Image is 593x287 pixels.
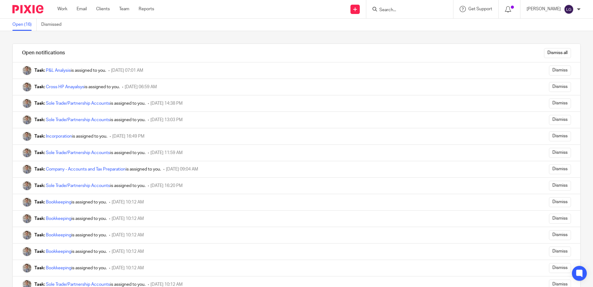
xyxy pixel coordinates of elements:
img: Pixie [12,5,43,13]
div: is assigned to you. [34,248,107,255]
input: Dismiss [549,263,571,273]
span: [DATE] 10:12 AM [112,249,144,254]
div: is assigned to you. [34,216,107,222]
b: Task: [34,134,45,139]
b: Task: [34,216,45,221]
input: Dismiss [549,82,571,92]
input: Dismiss [549,98,571,108]
div: is assigned to you. [34,232,107,238]
span: [DATE] 09:04 AM [166,167,198,171]
span: [DATE] 16:20 PM [150,184,183,188]
b: Task: [34,151,45,155]
img: Dean Anderson [22,148,32,158]
b: Task: [34,85,45,89]
a: Company - Accounts and Tax Preparation [46,167,126,171]
a: Reports [139,6,154,12]
b: Task: [34,68,45,73]
a: Sole Trade/Partnership Accounts [46,101,110,106]
span: [DATE] 06:59 AM [125,85,157,89]
input: Dismiss [549,115,571,125]
input: Dismiss [549,197,571,207]
input: Dismiss all [544,48,571,58]
span: [DATE] 13:03 PM [150,118,183,122]
span: [DATE] 10:12 AM [112,266,144,270]
a: Bookkeeping [46,216,71,221]
a: Sole Trade/Partnership Accounts [46,151,110,155]
input: Dismiss [549,181,571,191]
span: [DATE] 07:01 AM [111,68,143,73]
a: Bookkeeping [46,200,71,204]
b: Task: [34,101,45,106]
b: Task: [34,282,45,287]
a: Dismissed [41,19,66,31]
p: [PERSON_NAME] [527,6,561,12]
input: Dismiss [549,131,571,141]
span: [DATE] 11:59 AM [150,151,183,155]
img: Dean Anderson [22,115,32,125]
img: svg%3E [564,4,574,14]
img: Dean Anderson [22,263,32,273]
img: Dean Anderson [22,82,32,92]
b: Task: [34,249,45,254]
img: Dean Anderson [22,131,32,141]
a: Work [57,6,67,12]
img: Dean Anderson [22,164,32,174]
img: Dean Anderson [22,66,32,75]
b: Task: [34,118,45,122]
img: Dean Anderson [22,181,32,191]
img: Dean Anderson [22,197,32,207]
div: is assigned to you. [34,183,145,189]
b: Task: [34,167,45,171]
a: Cross HP Anayalsys [46,85,84,89]
a: Incorporation [46,134,72,139]
input: Search [379,7,435,13]
div: is assigned to you. [34,100,145,107]
span: [DATE] 10:12 AM [112,200,144,204]
a: P&L Analysis [46,68,71,73]
span: [DATE] 10:12 AM [112,233,144,237]
b: Task: [34,200,45,204]
a: Bookkeeping [46,249,71,254]
b: Task: [34,233,45,237]
div: is assigned to you. [34,166,161,172]
span: [DATE] 10:12 AM [150,282,183,287]
img: Dean Anderson [22,214,32,224]
b: Task: [34,266,45,270]
div: is assigned to you. [34,117,145,123]
h1: Open notifications [22,50,65,56]
a: Clients [96,6,110,12]
div: is assigned to you. [34,265,107,271]
input: Dismiss [549,230,571,240]
input: Dismiss [549,164,571,174]
a: Sole Trade/Partnership Accounts [46,282,110,287]
b: Task: [34,184,45,188]
img: Dean Anderson [22,247,32,257]
a: Bookkeeping [46,266,71,270]
img: Dean Anderson [22,230,32,240]
img: Dean Anderson [22,98,32,108]
span: [DATE] 14:38 PM [150,101,183,106]
div: is assigned to you. [34,133,107,139]
span: Get Support [468,7,492,11]
span: [DATE] 16:49 PM [112,134,145,139]
div: is assigned to you. [34,67,106,74]
a: Open (16) [12,19,37,31]
div: is assigned to you. [34,84,120,90]
span: [DATE] 10:12 AM [112,216,144,221]
a: Team [119,6,129,12]
input: Dismiss [549,148,571,158]
a: Sole Trade/Partnership Accounts [46,184,110,188]
div: is assigned to you. [34,150,145,156]
input: Dismiss [549,214,571,224]
a: Sole Trade/Partnership Accounts [46,118,110,122]
input: Dismiss [549,247,571,257]
div: is assigned to you. [34,199,107,205]
input: Dismiss [549,66,571,75]
a: Bookkeeping [46,233,71,237]
a: Email [77,6,87,12]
